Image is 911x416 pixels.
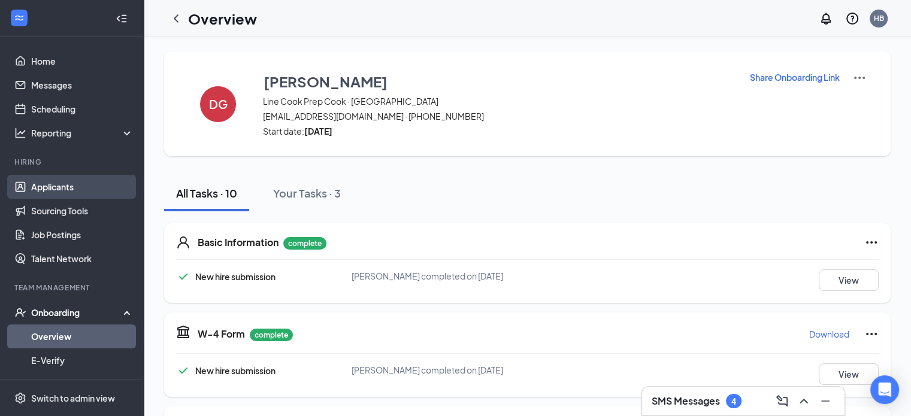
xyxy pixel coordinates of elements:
img: More Actions [852,71,867,85]
svg: Ellipses [864,235,879,250]
svg: User [176,235,190,250]
button: [PERSON_NAME] [263,71,734,92]
div: HB [874,13,884,23]
span: Start date: [263,125,734,137]
p: Share Onboarding Link [750,71,840,83]
a: Applicants [31,175,134,199]
svg: Checkmark [176,363,190,378]
button: View [819,363,879,385]
h3: [PERSON_NAME] [264,71,388,92]
a: E-Verify [31,348,134,372]
button: Minimize [816,391,835,411]
button: ChevronUp [794,391,813,411]
h4: DG [209,100,228,108]
span: [EMAIL_ADDRESS][DOMAIN_NAME] · [PHONE_NUMBER] [263,110,734,122]
a: Scheduling [31,97,134,121]
svg: Ellipses [864,327,879,341]
a: Messages [31,73,134,97]
button: Download [809,324,850,344]
strong: [DATE] [304,126,332,136]
div: Switch to admin view [31,392,115,404]
svg: ChevronLeft [169,11,183,26]
a: Sourcing Tools [31,199,134,223]
p: Download [809,328,849,340]
svg: ChevronUp [797,394,811,408]
a: Overview [31,324,134,348]
button: DG [188,71,248,137]
button: Share Onboarding Link [749,71,840,84]
svg: Checkmark [176,269,190,284]
div: Hiring [14,157,131,167]
div: Your Tasks · 3 [273,186,341,201]
h1: Overview [188,8,257,29]
div: Team Management [14,283,131,293]
div: All Tasks · 10 [176,186,237,201]
span: New hire submission [195,365,276,376]
span: [PERSON_NAME] completed on [DATE] [352,271,503,281]
div: Open Intercom Messenger [870,375,899,404]
a: Onboarding Documents [31,372,134,396]
h3: SMS Messages [652,394,720,408]
span: [PERSON_NAME] completed on [DATE] [352,365,503,375]
span: New hire submission [195,271,276,282]
div: Onboarding [31,306,123,318]
svg: Analysis [14,127,26,139]
svg: Collapse [116,13,128,25]
svg: ComposeMessage [775,394,789,408]
button: View [819,269,879,291]
div: Reporting [31,127,134,139]
svg: Minimize [818,394,833,408]
svg: TaxGovernmentIcon [176,324,190,339]
h5: W-4 Form [198,327,245,341]
span: Line Cook Prep Cook · [GEOGRAPHIC_DATA] [263,95,734,107]
a: Home [31,49,134,73]
a: Talent Network [31,247,134,271]
svg: Settings [14,392,26,404]
p: complete [250,329,293,341]
svg: Notifications [819,11,833,26]
h5: Basic Information [198,236,279,249]
svg: UserCheck [14,306,26,318]
button: ComposeMessage [773,391,792,411]
a: Job Postings [31,223,134,247]
div: 4 [731,396,736,406]
svg: WorkstreamLogo [13,12,25,24]
svg: QuestionInfo [845,11,859,26]
p: complete [283,237,326,250]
